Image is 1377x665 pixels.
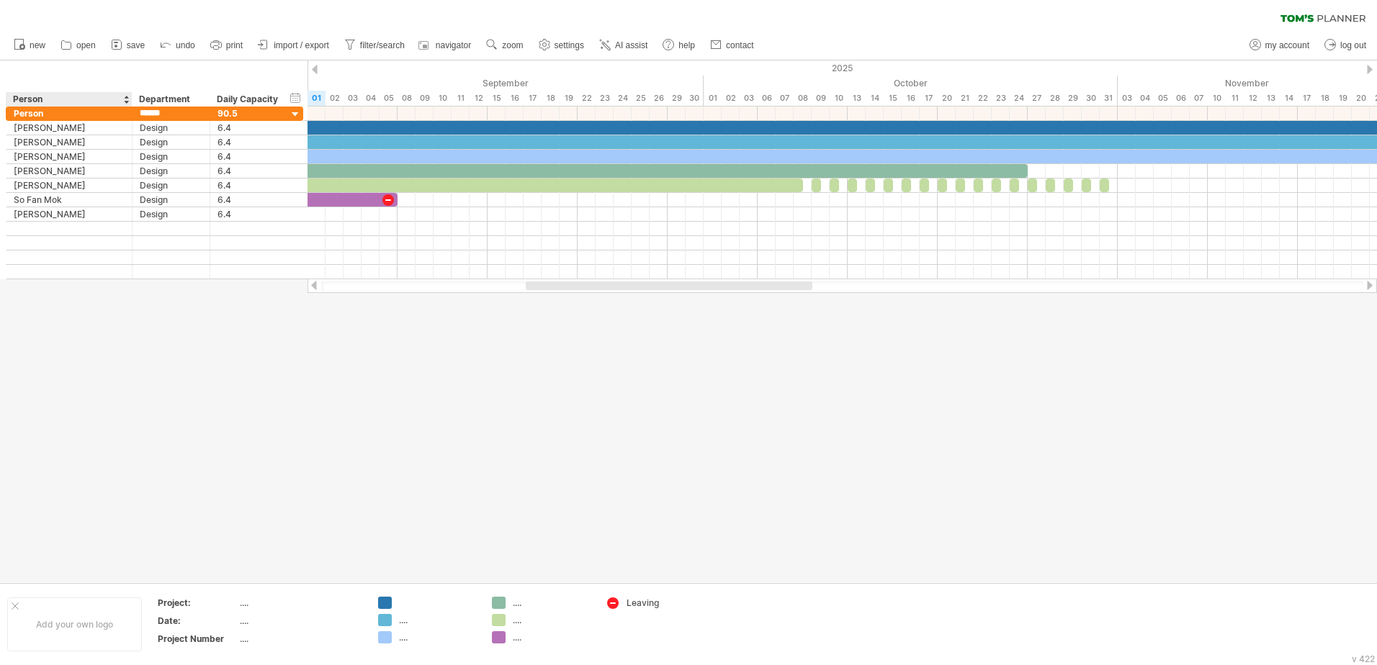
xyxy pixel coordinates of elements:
div: Tuesday, 4 November 2025 [1136,91,1154,106]
div: v 422 [1352,653,1375,664]
div: Thursday, 2 October 2025 [722,91,740,106]
div: Thursday, 6 November 2025 [1172,91,1190,106]
div: Monday, 8 September 2025 [398,91,416,106]
div: Friday, 10 October 2025 [830,91,848,106]
div: Friday, 14 November 2025 [1280,91,1298,106]
div: [PERSON_NAME] [14,135,125,149]
div: Friday, 19 September 2025 [560,91,578,106]
div: 6.4 [217,178,280,192]
div: Project Number [158,633,237,645]
div: .... [240,597,361,609]
div: Friday, 24 October 2025 [1010,91,1028,106]
span: log out [1340,40,1366,50]
div: Person [14,107,125,120]
div: .... [513,614,591,626]
div: Tuesday, 2 September 2025 [326,91,344,106]
a: undo [156,36,199,55]
div: Monday, 6 October 2025 [758,91,776,106]
div: 6.4 [217,164,280,178]
div: .... [240,633,361,645]
span: settings [555,40,584,50]
div: September 2025 [308,76,704,91]
div: [PERSON_NAME] [14,164,125,178]
div: Thursday, 13 November 2025 [1262,91,1280,106]
span: undo [176,40,195,50]
div: Monday, 27 October 2025 [1028,91,1046,106]
div: [PERSON_NAME] [14,178,125,192]
span: import / export [274,40,329,50]
div: Design [140,178,202,192]
div: So Fan Mok [14,193,125,207]
div: Wednesday, 10 September 2025 [434,91,452,106]
div: .... [513,597,591,609]
div: Daily Capacity [217,92,279,107]
div: Date: [158,615,237,627]
div: [PERSON_NAME] [14,207,125,221]
span: print [226,40,243,50]
div: 6.4 [217,193,280,207]
div: Friday, 7 November 2025 [1190,91,1208,106]
div: Monday, 1 September 2025 [308,91,326,106]
div: Friday, 5 September 2025 [380,91,398,106]
div: Monday, 15 September 2025 [488,91,506,106]
a: filter/search [341,36,409,55]
a: print [207,36,247,55]
div: Thursday, 18 September 2025 [542,91,560,106]
div: Tuesday, 16 September 2025 [506,91,524,106]
div: Wednesday, 17 September 2025 [524,91,542,106]
div: Thursday, 4 September 2025 [362,91,380,106]
div: .... [513,631,591,643]
div: Tuesday, 21 October 2025 [956,91,974,106]
div: Tuesday, 11 November 2025 [1226,91,1244,106]
div: Monday, 17 November 2025 [1298,91,1316,106]
div: Friday, 12 September 2025 [470,91,488,106]
div: Design [140,207,202,221]
div: .... [399,614,477,626]
div: Design [140,150,202,163]
a: help [659,36,699,55]
span: contact [726,40,754,50]
span: AI assist [615,40,647,50]
div: October 2025 [704,76,1118,91]
div: Tuesday, 23 September 2025 [596,91,614,106]
a: new [10,36,50,55]
div: Monday, 20 October 2025 [938,91,956,106]
div: Friday, 26 September 2025 [650,91,668,106]
div: Friday, 17 October 2025 [920,91,938,106]
div: Wednesday, 24 September 2025 [614,91,632,106]
div: Design [140,193,202,207]
div: Monday, 13 October 2025 [848,91,866,106]
div: .... [240,615,361,627]
a: import / export [254,36,333,55]
span: help [678,40,695,50]
div: Tuesday, 14 October 2025 [866,91,884,106]
a: navigator [416,36,475,55]
div: Thursday, 23 October 2025 [992,91,1010,106]
a: my account [1246,36,1314,55]
div: [PERSON_NAME] [14,150,125,163]
div: Friday, 3 October 2025 [740,91,758,106]
div: 90.5 [217,107,280,120]
div: Project: [158,597,237,609]
div: Wednesday, 22 October 2025 [974,91,992,106]
div: Monday, 10 November 2025 [1208,91,1226,106]
div: Tuesday, 30 September 2025 [686,91,704,106]
a: save [107,36,149,55]
div: Monday, 29 September 2025 [668,91,686,106]
span: navigator [436,40,471,50]
a: AI assist [596,36,652,55]
div: Design [140,135,202,149]
div: Thursday, 25 September 2025 [632,91,650,106]
div: Wednesday, 19 November 2025 [1334,91,1352,106]
div: Friday, 31 October 2025 [1100,91,1118,106]
div: Wednesday, 5 November 2025 [1154,91,1172,106]
div: 6.4 [217,135,280,149]
div: 6.4 [217,150,280,163]
div: [PERSON_NAME] [14,121,125,135]
span: new [30,40,45,50]
a: log out [1321,36,1371,55]
div: Wednesday, 15 October 2025 [884,91,902,106]
div: Monday, 22 September 2025 [578,91,596,106]
div: Thursday, 11 September 2025 [452,91,470,106]
span: save [127,40,145,50]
